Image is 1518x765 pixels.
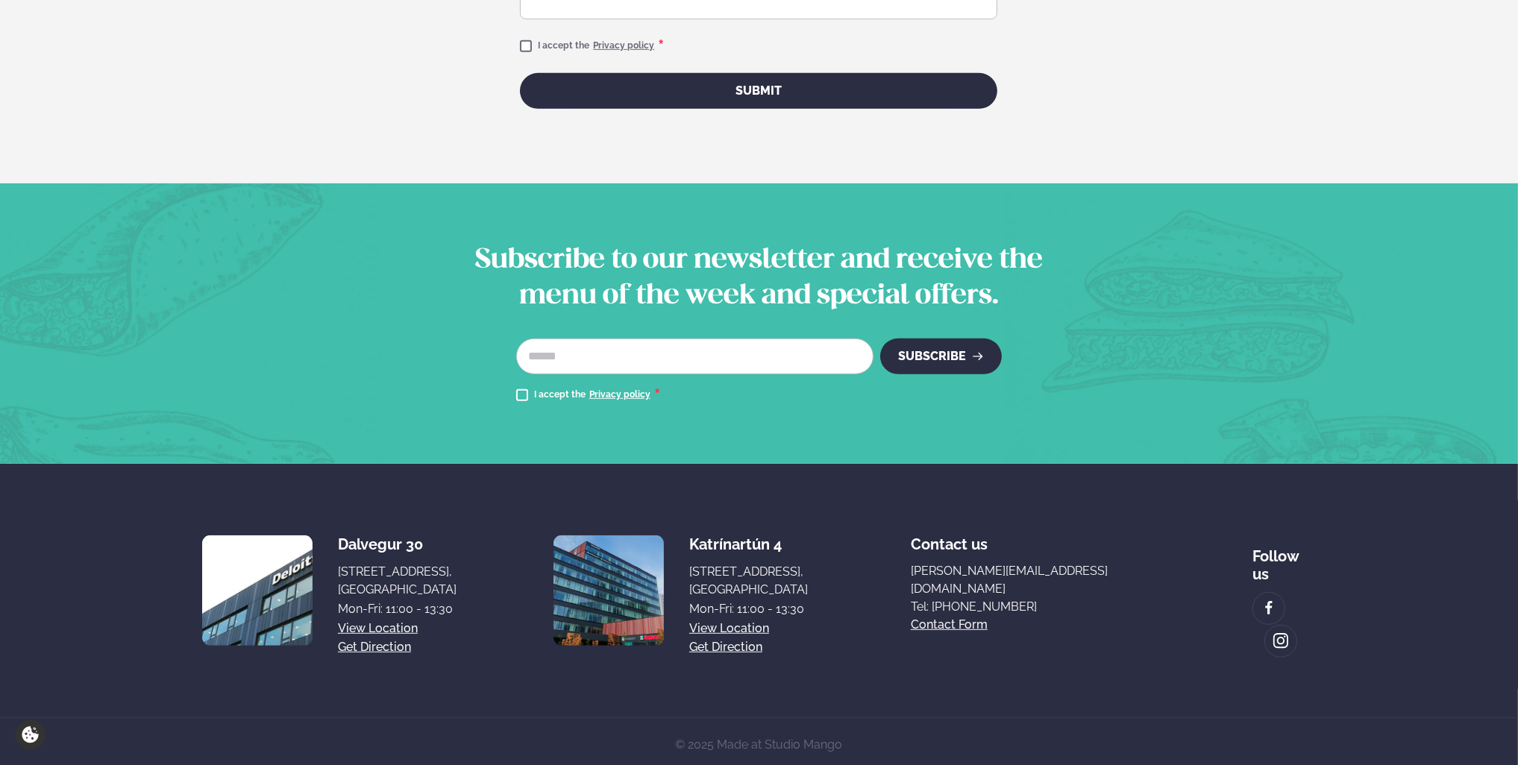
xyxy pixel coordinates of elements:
span: © 2025 Made at [676,737,843,752]
div: Follow us [1252,535,1316,583]
img: image alt [1273,632,1289,649]
img: image alt [1261,599,1277,617]
h2: Subscribe to our newsletter and receive the menu of the week and special offers. [465,243,1053,315]
div: Dalvegur 30 [338,535,457,553]
div: [STREET_ADDRESS], [GEOGRAPHIC_DATA] [338,563,457,599]
a: Get direction [689,638,762,656]
a: Privacy policy [589,389,650,401]
div: Katrínartún 4 [689,535,808,553]
a: Tel: [PHONE_NUMBER] [911,598,1150,616]
div: I accept the [538,37,664,55]
a: Cookie settings [15,720,46,750]
a: [PERSON_NAME][EMAIL_ADDRESS][DOMAIN_NAME] [911,562,1150,598]
a: image alt [1253,593,1285,624]
img: image alt [202,535,313,646]
img: image alt [553,535,664,646]
a: image alt [1265,626,1296,657]
button: Submit [520,73,997,109]
div: Mon-Fri: 11:00 - 13:30 [689,600,808,618]
div: [STREET_ADDRESS], [GEOGRAPHIC_DATA] [689,563,808,599]
span: Studio Mango [765,737,843,752]
a: Contact form [911,616,988,634]
div: I accept the [534,386,660,404]
span: Contact us [911,523,988,553]
a: View location [338,620,418,637]
a: Privacy policy [593,40,654,52]
div: Mon-Fri: 11:00 - 13:30 [338,600,457,618]
a: Studio Mango [762,737,843,752]
button: Subscribe [880,339,1002,374]
a: View location [689,620,769,637]
a: Get direction [338,638,411,656]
